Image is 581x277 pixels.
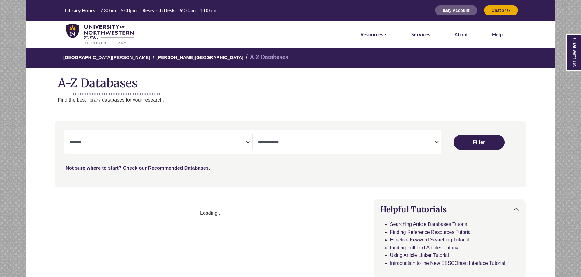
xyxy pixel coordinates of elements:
a: Finding Full Text Articles Tutorial [390,245,460,250]
button: Chat 24/7 [484,5,518,16]
span: 9:00am – 1:00pm [180,7,216,13]
h1: A-Z Databases [26,71,555,90]
a: Chat 24/7 [484,8,518,13]
a: About [454,30,468,38]
nav: Search filters [55,121,526,187]
p: Find the best library databases for your research. [58,96,555,104]
a: [GEOGRAPHIC_DATA][PERSON_NAME] [63,54,150,60]
button: Submit for Search Results [454,135,505,150]
a: Services [411,30,430,38]
a: Finding Reference Resources Tutorial [390,230,472,235]
th: Research Desk: [140,7,176,13]
button: My Account [435,5,478,16]
a: My Account [435,8,478,13]
a: [PERSON_NAME][GEOGRAPHIC_DATA] [156,54,243,60]
a: Effective Keyword Searching Tutorial [390,237,469,242]
a: Introduction to the New EBSCOhost Interface Tutorial [390,261,505,266]
a: Hours Today [63,7,219,14]
div: Loading... [55,209,367,217]
a: Help [492,30,503,38]
textarea: Filter [258,140,434,145]
a: Using Article Linker Tutorial [390,253,449,258]
img: library_home [66,24,134,45]
textarea: Filter [69,140,246,145]
a: Resources [360,30,387,38]
li: A-Z Databases [243,53,288,62]
table: Hours Today [63,7,219,13]
span: 7:30am – 6:00pm [100,7,137,13]
button: Helpful Tutorials [374,200,526,219]
nav: breadcrumb [26,47,555,68]
a: Searching Article Databases Tutorial [390,222,468,227]
th: Library Hours: [63,7,97,13]
a: Not sure where to start? Check our Recommended Databases. [66,165,210,171]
